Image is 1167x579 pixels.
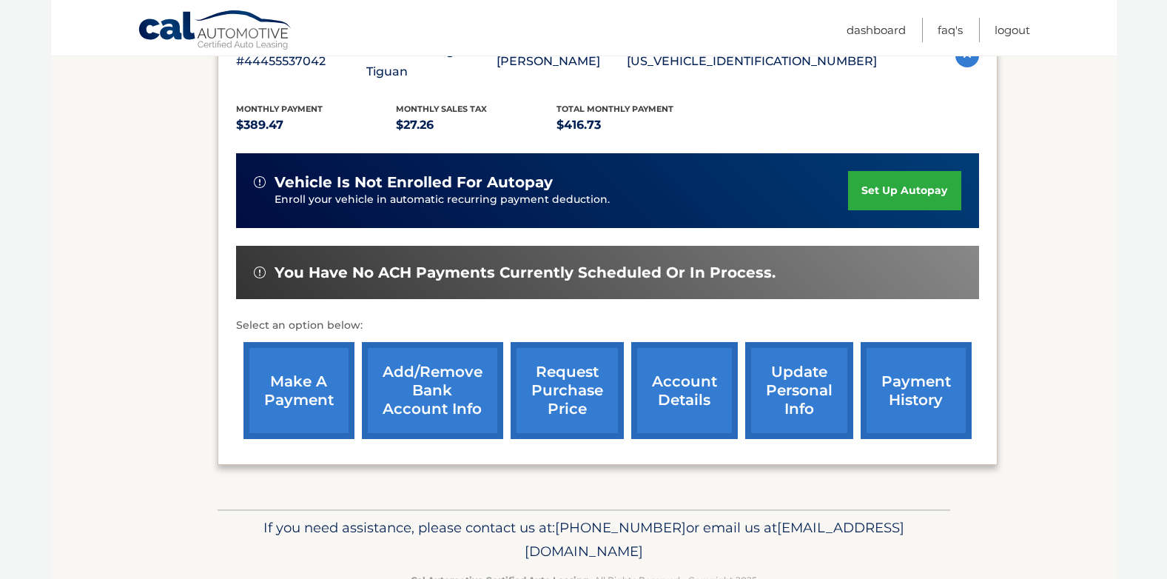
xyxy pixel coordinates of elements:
a: Logout [995,18,1030,42]
img: alert-white.svg [254,267,266,278]
img: alert-white.svg [254,176,266,188]
p: $27.26 [396,115,556,135]
a: FAQ's [938,18,963,42]
a: payment history [861,342,972,439]
p: Enroll your vehicle in automatic recurring payment deduction. [275,192,849,208]
a: request purchase price [511,342,624,439]
span: Total Monthly Payment [556,104,673,114]
a: Dashboard [847,18,906,42]
span: You have no ACH payments currently scheduled or in process. [275,264,776,282]
p: If you need assistance, please contact us at: or email us at [227,516,941,563]
p: [US_VEHICLE_IDENTIFICATION_NUMBER] [627,51,877,72]
span: [PHONE_NUMBER] [555,519,686,536]
a: Add/Remove bank account info [362,342,503,439]
p: 2023 Volkswagen Tiguan [366,41,497,82]
p: Select an option below: [236,317,979,335]
a: update personal info [745,342,853,439]
a: make a payment [243,342,354,439]
span: [EMAIL_ADDRESS][DOMAIN_NAME] [525,519,904,560]
a: account details [631,342,738,439]
p: #44455537042 [236,51,366,72]
a: set up autopay [848,171,961,210]
span: vehicle is not enrolled for autopay [275,173,553,192]
span: Monthly sales Tax [396,104,487,114]
p: $389.47 [236,115,397,135]
a: Cal Automotive [138,10,293,53]
span: Monthly Payment [236,104,323,114]
p: [PERSON_NAME] [497,51,627,72]
p: $416.73 [556,115,717,135]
